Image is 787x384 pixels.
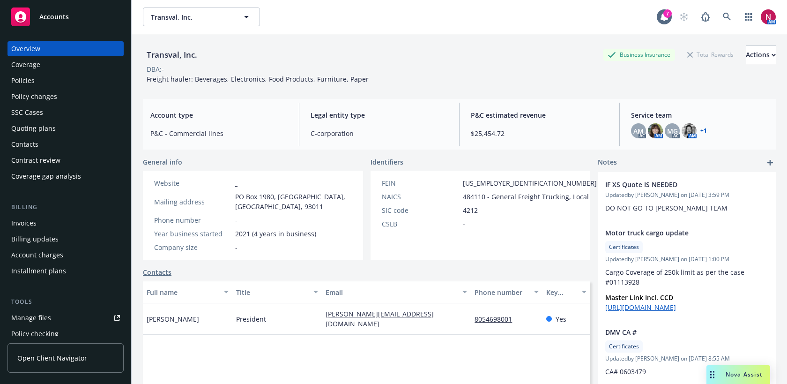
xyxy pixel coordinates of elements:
button: Title [232,281,322,303]
div: SSC Cases [11,105,43,120]
div: Contacts [11,137,38,152]
div: Title [236,287,308,297]
span: Certificates [609,342,639,351]
a: Contract review [7,153,124,168]
button: Full name [143,281,232,303]
span: Freight hauler: Beverages, Electronics, Food Products, Furniture, Paper [147,75,369,83]
span: CA# 0603479 [605,367,646,376]
div: Policy changes [11,89,57,104]
div: Quoting plans [11,121,56,136]
div: IF XS Quote IS NEEDEDUpdatedby [PERSON_NAME] on [DATE] 3:59 PMDO NOT GO TO [PERSON_NAME] TEAM [598,172,776,220]
span: - [463,219,465,229]
span: C-corporation [311,128,448,138]
div: Coverage [11,57,40,72]
div: Mailing address [154,197,231,207]
div: Business Insurance [603,49,675,60]
div: DBA: - [147,64,164,74]
div: Phone number [154,215,231,225]
div: SIC code [382,205,459,215]
a: Contacts [143,267,171,277]
span: Certificates [609,243,639,251]
span: 484110 - General Freight Trucking, Local [463,192,589,202]
div: Year business started [154,229,231,239]
a: Accounts [7,4,124,30]
span: [US_EMPLOYER_IDENTIFICATION_NUMBER] [463,178,597,188]
div: Account charges [11,248,63,263]
button: Key contact [542,281,590,303]
a: Start snowing [675,8,693,26]
img: photo [761,9,776,24]
span: Legal entity type [311,110,448,120]
div: Invoices [11,216,37,231]
a: Billing updates [7,232,124,247]
span: Motor truck cargo update [605,228,744,238]
a: Overview [7,41,124,56]
div: DMV CA #CertificatesUpdatedby [PERSON_NAME] on [DATE] 8:55 AMCA# 0603479 [598,320,776,384]
div: CSLB [382,219,459,229]
a: 8054698001 [475,315,520,324]
div: NAICS [382,192,459,202]
p: Cargo Coverage of 250k limit as per the case #01113928 [605,267,768,287]
span: DO NOT GO TO [PERSON_NAME] TEAM [605,203,728,212]
a: Manage files [7,310,124,325]
span: General info [143,157,182,167]
div: Motor truck cargo updateCertificatesUpdatedby [PERSON_NAME] on [DATE] 1:00 PMCargo Coverage of 25... [598,220,776,320]
a: Invoices [7,216,124,231]
span: Notes [598,157,617,168]
a: +1 [700,128,707,134]
img: photo [648,123,663,138]
div: Policy checking [11,326,59,341]
a: Policy checking [7,326,124,341]
a: [URL][DOMAIN_NAME] [605,303,676,312]
a: Quoting plans [7,121,124,136]
span: Account type [150,110,288,120]
span: Transval, Inc. [151,12,232,22]
div: 7 [663,9,672,18]
div: Manage files [11,310,51,325]
a: Search [718,8,736,26]
span: Open Client Navigator [17,353,87,363]
button: Nova Assist [706,365,770,384]
span: P&C estimated revenue [471,110,608,120]
a: Account charges [7,248,124,263]
a: Coverage [7,57,124,72]
div: Total Rewards [683,49,738,60]
button: Email [322,281,471,303]
strong: Master Link Incl. CCD [605,293,673,302]
div: Key contact [546,287,576,297]
button: Actions [746,45,776,64]
span: IF XS Quote IS NEEDED [605,180,744,189]
div: Billing [7,203,124,212]
img: photo [682,123,697,138]
div: Actions [746,46,776,64]
div: Email [326,287,457,297]
span: Accounts [39,13,69,21]
span: DMV CA # [605,327,744,337]
div: Drag to move [706,365,718,384]
div: Website [154,178,231,188]
div: FEIN [382,178,459,188]
a: [PERSON_NAME][EMAIL_ADDRESS][DOMAIN_NAME] [326,309,434,328]
span: Yes [556,314,566,324]
span: AM [633,126,644,136]
a: Policies [7,73,124,88]
span: Nova Assist [726,370,763,378]
div: Policies [11,73,35,88]
div: Overview [11,41,40,56]
a: Policy changes [7,89,124,104]
span: MG [667,126,678,136]
div: Phone number [475,287,528,297]
a: Installment plans [7,264,124,279]
a: Report a Bug [696,8,715,26]
button: Phone number [471,281,542,303]
a: Coverage gap analysis [7,169,124,184]
a: Contacts [7,137,124,152]
span: - [235,215,238,225]
a: - [235,179,238,188]
span: Updated by [PERSON_NAME] on [DATE] 8:55 AM [605,354,768,363]
span: [PERSON_NAME] [147,314,199,324]
span: 2021 (4 years in business) [235,229,316,239]
div: Billing updates [11,232,59,247]
span: P&C - Commercial lines [150,128,288,138]
a: add [765,157,776,168]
